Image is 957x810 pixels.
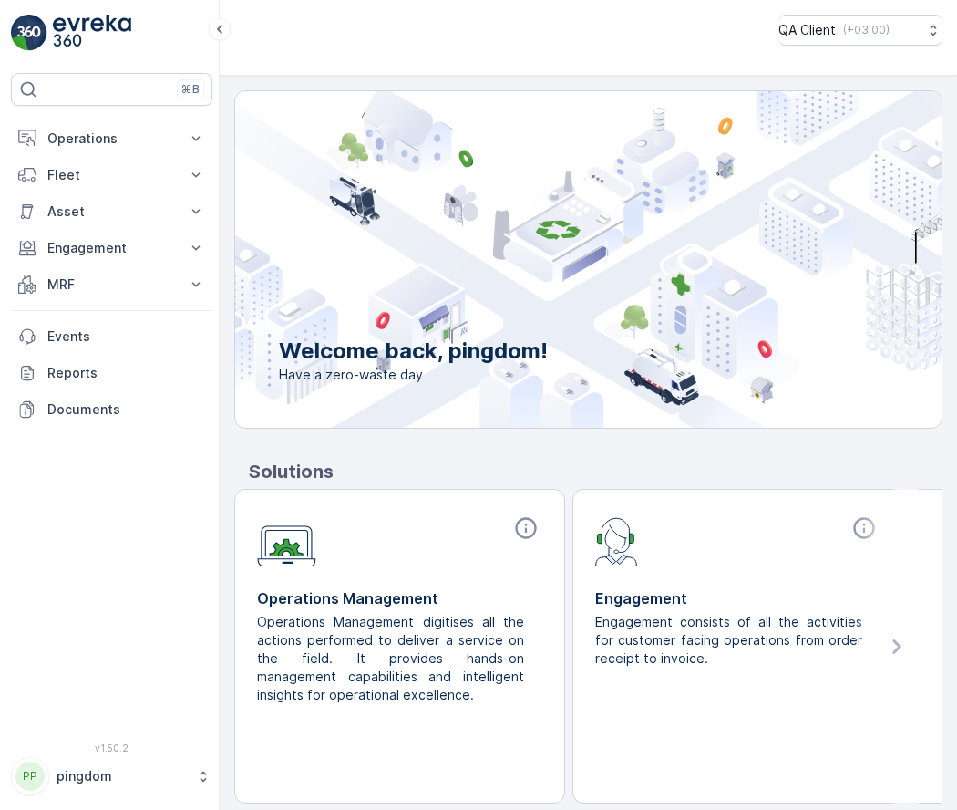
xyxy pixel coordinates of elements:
a: Events [11,318,212,355]
p: pingdom [57,767,187,785]
span: Have a zero-waste day [279,366,548,384]
p: Operations Management digitises all the actions performed to deliver a service on the field. It p... [257,613,528,704]
p: Engagement consists of all the activities for customer facing operations from order receipt to in... [595,613,866,668]
p: Operations [47,130,176,148]
p: Engagement [47,239,176,257]
img: logo_light-DOdMpM7g.png [53,15,131,51]
p: Fleet [47,166,176,184]
img: module-icon [257,515,316,567]
a: Documents [11,391,212,428]
button: QA Client(+03:00) [778,15,942,46]
button: Fleet [11,157,212,193]
button: PPpingdom [11,757,212,795]
button: Engagement [11,230,212,266]
div: PP [15,762,45,791]
p: Solutions [249,458,942,485]
p: Engagement [595,587,880,609]
img: city illustration [153,91,942,428]
p: Events [47,327,205,346]
p: Asset [47,202,176,221]
button: MRF [11,266,212,303]
p: ⌘B [181,82,200,97]
p: Operations Management [257,587,542,609]
p: Reports [47,364,205,382]
a: Reports [11,355,212,391]
img: logo [11,15,47,51]
p: MRF [47,275,176,294]
p: QA Client [778,21,836,39]
button: Asset [11,193,212,230]
span: v 1.50.2 [11,742,212,753]
p: Welcome back, pingdom! [279,337,548,366]
button: Operations [11,120,212,157]
p: Documents [47,400,205,419]
img: module-icon [595,515,638,566]
p: ( +03:00 ) [843,23,890,37]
